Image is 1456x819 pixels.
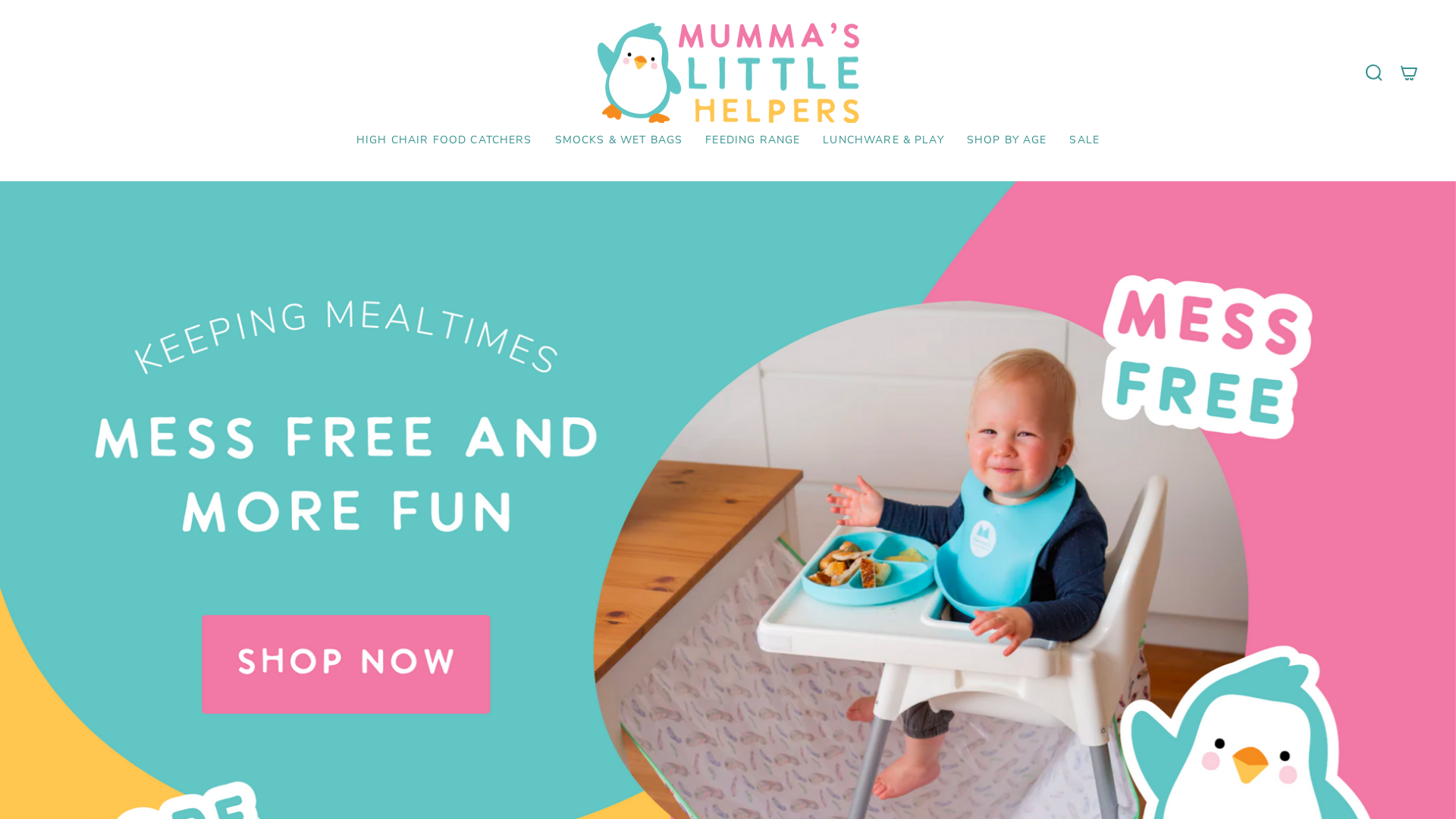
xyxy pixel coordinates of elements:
[811,123,955,158] a: Lunchware & Play
[598,23,859,123] img: Mumma’s Little Helpers
[356,134,532,147] span: High Chair Food Catchers
[955,123,1059,158] a: Shop by Age
[705,134,800,147] span: Feeding Range
[1058,123,1111,158] a: SALE
[823,134,943,147] span: Lunchware & Play
[967,134,1047,147] span: Shop by Age
[1069,134,1100,147] span: SALE
[555,134,683,147] span: Smocks & Wet Bags
[544,123,695,158] a: Smocks & Wet Bags
[694,123,811,158] a: Feeding Range
[345,123,544,158] a: High Chair Food Catchers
